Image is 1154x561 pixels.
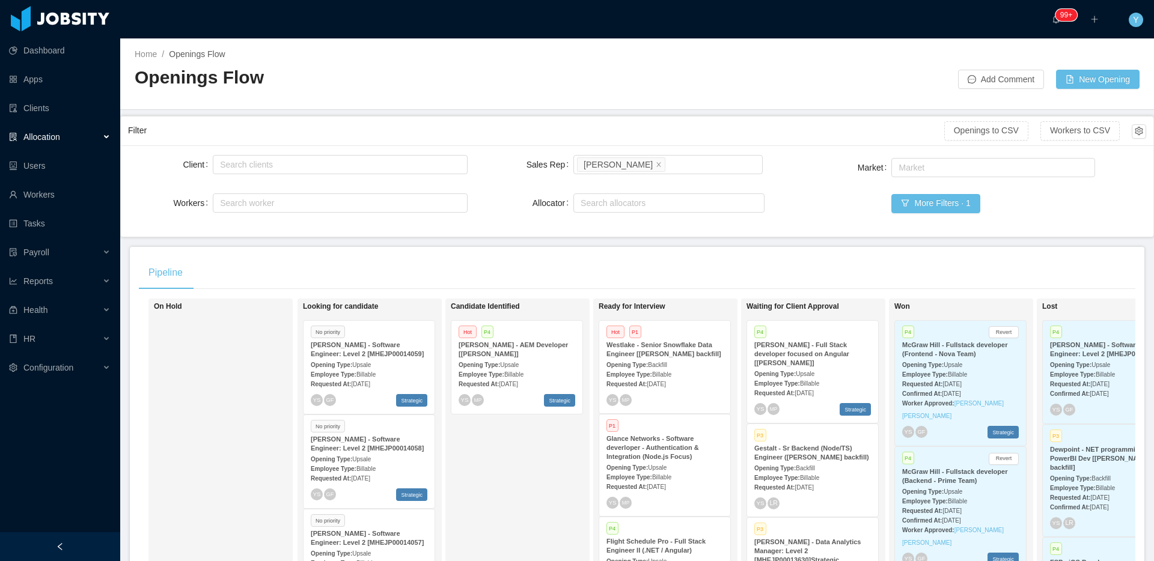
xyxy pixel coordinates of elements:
[311,341,424,357] strong: [PERSON_NAME] - Software Engineer: Level 2 [MHEJP00014059]
[311,435,424,452] strong: [PERSON_NAME] - Software Engineer: Level 2 [MHEJP00014058]
[944,488,962,495] span: Upsale
[183,160,213,169] label: Client
[754,326,766,338] span: P4
[154,302,322,311] h1: On Hold
[396,394,427,407] span: Strategic
[754,341,849,366] strong: [PERSON_NAME] - Full Stack developer focused on Angular [[PERSON_NAME]]
[9,183,111,207] a: icon: userWorkers
[311,465,356,472] strong: Employee Type:
[459,341,568,357] strong: [PERSON_NAME] - AEM Developer [[PERSON_NAME]]
[668,157,674,172] input: Sales Rep
[499,381,517,387] span: [DATE]
[606,435,699,460] strong: Glance Networks - Software deverloper - Authentication & Integration (Node.js Focus)
[608,396,616,403] span: YS
[1050,504,1090,511] strong: Confirmed At:
[481,326,493,338] span: P4
[902,400,954,407] strong: Worker Approved:
[606,362,648,368] strong: Opening Type:
[459,371,504,378] strong: Employee Type:
[533,198,573,208] label: Allocator
[1052,520,1060,527] span: YS
[356,465,376,472] span: Billable
[220,159,454,171] div: Search clients
[1050,390,1090,397] strong: Confirmed At:
[648,464,667,471] span: Upsale
[989,453,1019,465] button: Revert
[902,341,1007,357] strong: McGraw Hill - Fullstack developer (Frontend - Nova Team)
[1055,9,1077,21] sup: 367
[647,381,665,387] span: [DATE]
[162,49,164,59] span: /
[352,362,371,368] span: Upsale
[942,381,961,387] span: [DATE]
[311,381,351,387] strong: Requested At:
[902,468,1007,484] strong: McGraw Hill - Fullstack developer (Backend - Prime Team)
[9,38,111,62] a: icon: pie-chartDashboard
[23,276,53,286] span: Reports
[902,381,942,387] strong: Requested At:
[135,65,637,90] h2: Openings Flow
[1132,124,1146,139] button: icon: setting
[948,371,967,378] span: Billable
[527,160,573,169] label: Sales Rep
[1052,15,1060,23] i: icon: bell
[902,488,944,495] strong: Opening Type:
[311,362,352,368] strong: Opening Type:
[9,363,17,372] i: icon: setting
[606,538,706,554] strong: Flight Schedule Pro - Full Stack Engineer II (.NET / Angular)
[326,491,334,497] span: GF
[1050,485,1096,491] strong: Employee Type:
[944,121,1028,141] button: Openings to CSV
[9,248,17,256] i: icon: file-protect
[584,158,653,171] div: [PERSON_NAME]
[504,371,524,378] span: Billable
[796,371,814,377] span: Upsale
[459,326,477,338] span: Hot
[9,211,111,235] a: icon: profileTasks
[899,162,1082,174] div: Market
[606,341,721,357] strong: Westlake - Senior Snowflake Data Engineer [[PERSON_NAME] backfill]
[648,362,667,368] span: Backfill
[23,334,35,344] span: HR
[895,160,902,175] input: Market
[902,400,1004,419] a: [PERSON_NAME] [PERSON_NAME]
[1050,494,1090,501] strong: Requested At:
[1050,542,1062,555] span: P4
[356,371,376,378] span: Billable
[754,475,800,481] strong: Employee Type:
[352,550,371,557] span: Upsale
[311,456,352,462] strong: Opening Type:
[606,464,648,471] strong: Opening Type:
[311,550,352,557] strong: Opening Type:
[606,522,618,535] span: P4
[656,161,662,168] i: icon: close
[23,305,47,315] span: Health
[902,362,944,368] strong: Opening Type:
[796,465,815,472] span: Backfill
[599,302,767,311] h1: Ready for Interview
[902,527,1004,546] a: [PERSON_NAME] [PERSON_NAME]
[581,197,752,209] div: Search allocators
[326,396,334,402] span: GF
[902,517,942,524] strong: Confirmed At:
[9,277,17,285] i: icon: line-chart
[1040,121,1120,141] button: Workers to CSV
[1096,371,1115,378] span: Billable
[303,302,471,311] h1: Looking for candidate
[9,306,17,314] i: icon: medicine-box
[606,371,652,378] strong: Employee Type:
[128,120,944,142] div: Filter
[894,302,1063,311] h1: Won
[944,362,962,368] span: Upsale
[1065,520,1073,526] span: LR
[652,371,671,378] span: Billable
[1050,371,1096,378] strong: Employee Type:
[902,508,942,514] strong: Requested At:
[139,256,192,290] div: Pipeline
[1090,15,1099,23] i: icon: plus
[544,394,575,407] span: Strategic
[942,517,960,524] span: [DATE]
[1050,429,1062,442] span: P3
[1065,407,1073,413] span: GF
[942,508,961,514] span: [DATE]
